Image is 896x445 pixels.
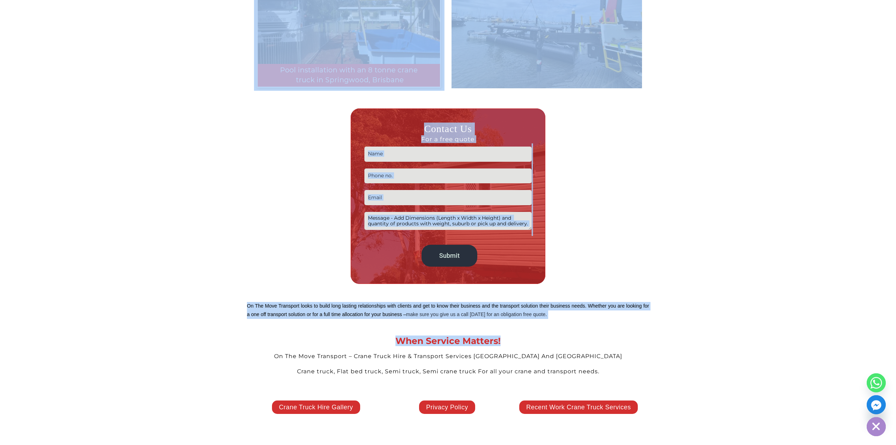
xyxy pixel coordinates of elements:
p: On The Move Transport looks to build long lasting relationships with clients and get to know thei... [247,302,649,319]
input: Phone no. [364,168,531,184]
input: Email [364,190,531,205]
form: Contact form [364,123,531,270]
a: make sure you give us a call [DATE] for an obligation free quote [406,311,545,317]
a: Privacy Policy [419,400,475,414]
a: Whatsapp [867,373,886,392]
a: Facebook_Messenger [867,395,886,414]
div: Crane truck, Flat bed truck, Semi truck, Semi crane truck For all your crane and transport needs. [247,368,649,376]
a: Recent Work Crane Truck Services [519,400,638,414]
input: Name [364,147,531,162]
a: Crane Truck Hire Gallery [272,400,360,414]
div: When Service Matters! [247,337,649,345]
span: Crane Truck Hire Gallery [279,404,353,410]
h3: Contact Us [364,123,531,143]
span: Recent Work Crane Truck Services [526,404,631,410]
span: For a free quote [364,135,531,143]
div: On The Move Transport – Crane Truck Hire & Transport Services [GEOGRAPHIC_DATA] And [GEOGRAPHIC_D... [247,352,649,361]
span: Privacy Policy [426,404,468,410]
input: Submit [422,245,478,266]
